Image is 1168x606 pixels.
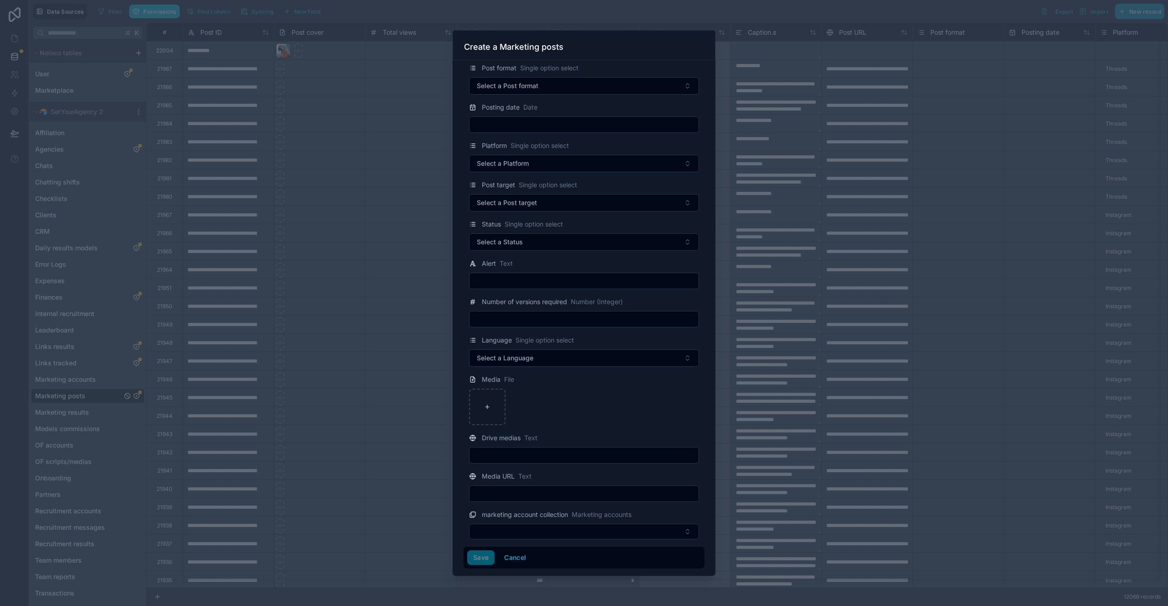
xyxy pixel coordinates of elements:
[500,259,513,268] span: Text
[482,220,501,229] span: Status
[572,510,631,519] span: Marketing accounts
[477,353,533,363] span: Select a Language
[523,103,537,112] span: Date
[477,237,523,247] span: Select a Status
[477,159,529,168] span: Select a Platform
[482,297,567,306] span: Number of versions required
[482,375,501,384] span: Media
[477,198,537,207] span: Select a Post target
[571,297,623,306] span: Number (Integer)
[469,155,699,172] button: Select Button
[469,349,699,367] button: Select Button
[482,103,520,112] span: Posting date
[520,63,579,73] span: Single option select
[482,180,515,190] span: Post target
[482,259,496,268] span: Alert
[519,180,577,190] span: Single option select
[464,42,563,53] h3: Create a Marketing posts
[469,524,699,539] button: Select Button
[469,194,699,211] button: Select Button
[482,63,516,73] span: Post format
[498,550,532,565] button: Cancel
[524,433,537,443] span: Text
[516,336,574,345] span: Single option select
[504,375,514,384] span: File
[505,220,563,229] span: Single option select
[511,141,569,150] span: Single option select
[518,472,532,481] span: Text
[482,433,521,443] span: Drive medias
[482,336,512,345] span: Language
[482,510,568,519] span: marketing account collection
[469,77,699,95] button: Select Button
[477,81,538,90] span: Select a Post format
[482,141,507,150] span: Platform
[482,472,515,481] span: Media URL
[469,233,699,251] button: Select Button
